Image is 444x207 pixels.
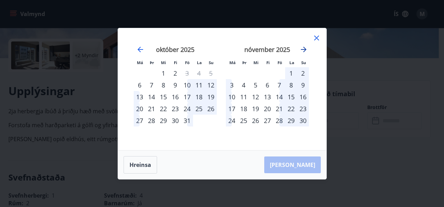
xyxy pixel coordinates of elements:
[157,67,169,79] div: 1
[297,91,309,103] div: 16
[134,103,146,115] div: 20
[250,115,261,127] td: Choose miðvikudagur, 26. nóvember 2025 as your check-in date. It’s available.
[134,115,146,127] div: 27
[193,91,205,103] div: 18
[250,91,261,103] div: 12
[297,115,309,127] div: 30
[209,60,214,65] small: Su
[169,91,181,103] td: Choose fimmtudagur, 16. október 2025 as your check-in date. It’s available.
[226,103,238,115] div: 17
[285,79,297,91] div: 8
[181,79,193,91] div: 10
[285,91,297,103] td: Choose laugardagur, 15. nóvember 2025 as your check-in date. It’s available.
[273,103,285,115] div: 21
[273,103,285,115] td: Choose föstudagur, 21. nóvember 2025 as your check-in date. It’s available.
[126,37,318,142] div: Calendar
[181,103,193,115] td: Choose föstudagur, 24. október 2025 as your check-in date. It’s available.
[242,60,246,65] small: Þr
[261,79,273,91] td: Choose fimmtudagur, 6. nóvember 2025 as your check-in date. It’s available.
[181,79,193,91] td: Choose föstudagur, 10. október 2025 as your check-in date. It’s available.
[250,103,261,115] td: Choose miðvikudagur, 19. nóvember 2025 as your check-in date. It’s available.
[205,103,217,115] div: 26
[181,103,193,115] div: 24
[285,115,297,127] div: 29
[297,103,309,115] div: 23
[197,60,202,65] small: La
[205,91,217,103] div: 19
[261,91,273,103] div: 13
[137,60,143,65] small: Má
[169,67,181,79] div: 2
[157,67,169,79] td: Choose miðvikudagur, 1. október 2025 as your check-in date. It’s available.
[285,67,297,79] div: 1
[285,115,297,127] td: Choose laugardagur, 29. nóvember 2025 as your check-in date. It’s available.
[169,103,181,115] div: 23
[253,60,259,65] small: Mi
[161,60,166,65] small: Mi
[273,115,285,127] td: Choose föstudagur, 28. nóvember 2025 as your check-in date. It’s available.
[273,91,285,103] td: Choose föstudagur, 14. nóvember 2025 as your check-in date. It’s available.
[185,60,190,65] small: Fö
[250,115,261,127] div: 26
[229,60,236,65] small: Má
[136,45,145,54] div: Move backward to switch to the previous month.
[157,91,169,103] td: Choose miðvikudagur, 15. október 2025 as your check-in date. It’s available.
[297,67,309,79] td: Choose sunnudagur, 2. nóvember 2025 as your check-in date. It’s available.
[226,91,238,103] div: 10
[250,91,261,103] td: Choose miðvikudagur, 12. nóvember 2025 as your check-in date. It’s available.
[124,156,157,174] button: Hreinsa
[181,67,193,79] div: Aðeins útritun í boði
[134,79,146,91] div: Aðeins innritun í boði
[169,115,181,127] td: Choose fimmtudagur, 30. október 2025 as your check-in date. It’s available.
[205,91,217,103] td: Choose sunnudagur, 19. október 2025 as your check-in date. It’s available.
[266,60,270,65] small: Fi
[146,91,157,103] div: 14
[238,79,250,91] div: 4
[169,67,181,79] td: Choose fimmtudagur, 2. október 2025 as your check-in date. It’s available.
[134,115,146,127] td: Choose mánudagur, 27. október 2025 as your check-in date. It’s available.
[297,67,309,79] div: 2
[244,45,290,54] strong: nóvember 2025
[226,103,238,115] td: Choose mánudagur, 17. nóvember 2025 as your check-in date. It’s available.
[205,79,217,91] div: 12
[261,79,273,91] div: 6
[250,79,261,91] div: 5
[285,103,297,115] td: Choose laugardagur, 22. nóvember 2025 as your check-in date. It’s available.
[261,91,273,103] td: Choose fimmtudagur, 13. nóvember 2025 as your check-in date. It’s available.
[146,103,157,115] td: Choose þriðjudagur, 21. október 2025 as your check-in date. It’s available.
[146,79,157,91] td: Choose þriðjudagur, 7. október 2025 as your check-in date. It’s available.
[157,103,169,115] td: Choose miðvikudagur, 22. október 2025 as your check-in date. It’s available.
[157,79,169,91] div: 8
[289,60,294,65] small: La
[181,67,193,79] td: Not available. föstudagur, 3. október 2025
[285,103,297,115] div: 22
[181,91,193,103] td: Choose föstudagur, 17. október 2025 as your check-in date. It’s available.
[297,91,309,103] td: Choose sunnudagur, 16. nóvember 2025 as your check-in date. It’s available.
[238,115,250,127] div: 25
[181,91,193,103] div: 17
[169,91,181,103] div: 16
[285,67,297,79] td: Choose laugardagur, 1. nóvember 2025 as your check-in date. It’s available.
[285,91,297,103] div: 15
[193,79,205,91] td: Choose laugardagur, 11. október 2025 as your check-in date. It’s available.
[261,103,273,115] div: 20
[238,79,250,91] td: Choose þriðjudagur, 4. nóvember 2025 as your check-in date. It’s available.
[205,67,217,79] td: Not available. sunnudagur, 5. október 2025
[193,91,205,103] td: Choose laugardagur, 18. október 2025 as your check-in date. It’s available.
[146,103,157,115] div: 21
[193,103,205,115] td: Choose laugardagur, 25. október 2025 as your check-in date. It’s available.
[181,115,193,127] td: Choose föstudagur, 31. október 2025 as your check-in date. It’s available.
[134,91,146,103] div: 13
[297,103,309,115] td: Choose sunnudagur, 23. nóvember 2025 as your check-in date. It’s available.
[134,91,146,103] td: Choose mánudagur, 13. október 2025 as your check-in date. It’s available.
[134,103,146,115] td: Choose mánudagur, 20. október 2025 as your check-in date. It’s available.
[273,115,285,127] div: 28
[273,79,285,91] td: Choose föstudagur, 7. nóvember 2025 as your check-in date. It’s available.
[238,91,250,103] div: 11
[250,79,261,91] td: Choose miðvikudagur, 5. nóvember 2025 as your check-in date. It’s available.
[205,79,217,91] td: Choose sunnudagur, 12. október 2025 as your check-in date. It’s available.
[150,60,154,65] small: Þr
[157,115,169,127] td: Choose miðvikudagur, 29. október 2025 as your check-in date. It’s available.
[277,60,282,65] small: Fö
[157,91,169,103] div: 15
